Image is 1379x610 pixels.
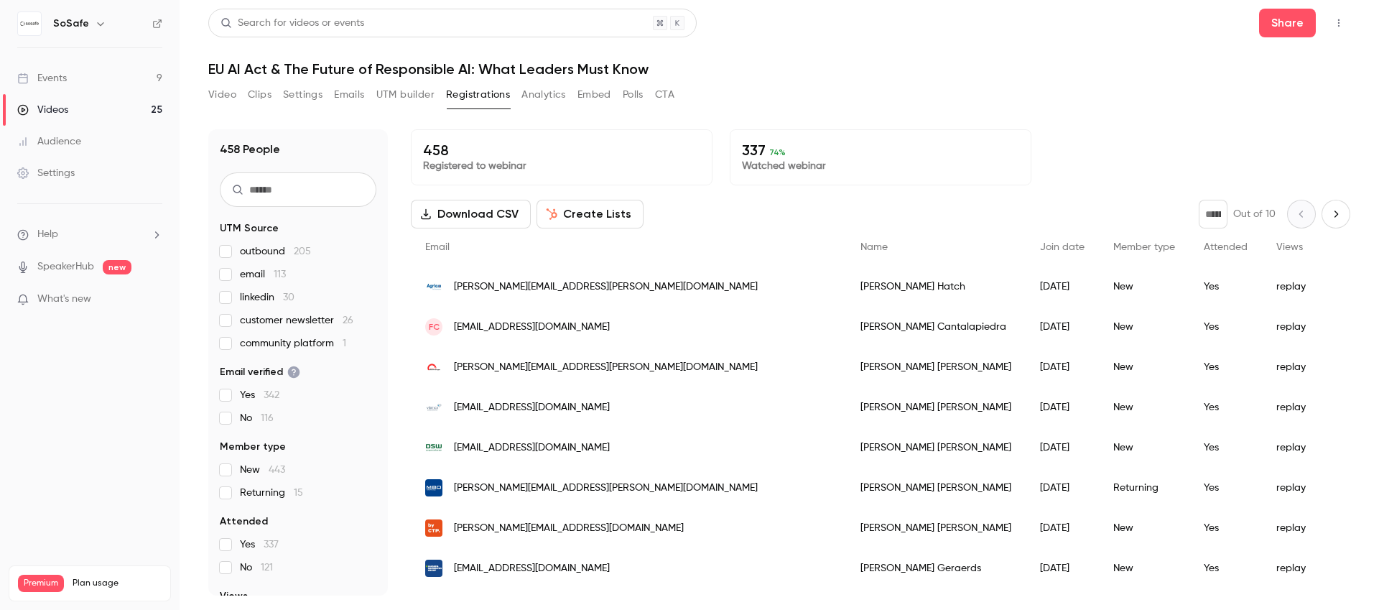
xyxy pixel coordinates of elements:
div: replay [1262,508,1340,548]
div: Yes [1189,307,1262,347]
img: SoSafe [18,12,41,35]
h6: SoSafe [53,17,89,31]
span: email [240,267,286,282]
div: Audience [17,134,81,149]
div: Yes [1189,267,1262,307]
span: 342 [264,390,279,400]
span: 26 [343,315,353,325]
div: [DATE] [1026,468,1099,508]
div: Yes [1189,428,1262,468]
h1: EU AI Act & The Future of Responsible AI: What Leaders Must Know [208,60,1350,78]
span: [EMAIL_ADDRESS][DOMAIN_NAME] [454,440,610,456]
div: replay [1262,347,1340,387]
span: Email [425,242,450,252]
div: Yes [1189,387,1262,428]
span: Attended [1204,242,1248,252]
div: Videos [17,103,68,117]
div: [PERSON_NAME] [PERSON_NAME] [846,428,1026,468]
span: New [240,463,285,477]
div: Returning [1099,468,1189,508]
span: Views [1276,242,1303,252]
span: community platform [240,336,346,351]
img: bachner.de [425,359,442,376]
button: Emails [334,83,364,106]
span: FC [429,320,440,333]
button: Embed [577,83,611,106]
span: new [103,260,131,274]
span: [PERSON_NAME][EMAIL_ADDRESS][PERSON_NAME][DOMAIN_NAME] [454,360,758,375]
span: UTM Source [220,221,279,236]
button: UTM builder [376,83,435,106]
span: What's new [37,292,91,307]
span: 30 [283,292,294,302]
p: 458 [423,142,700,159]
span: 121 [261,563,273,573]
button: Share [1259,9,1316,37]
div: New [1099,508,1189,548]
span: 15 [294,488,303,498]
span: No [240,411,274,425]
img: grupovertice.com [425,399,442,416]
span: Name [860,242,888,252]
img: dsw.nl [425,439,442,456]
p: Watched webinar [742,159,1019,173]
span: No [240,560,273,575]
span: customer newsletter [240,313,353,328]
button: Analytics [521,83,566,106]
span: [PERSON_NAME][EMAIL_ADDRESS][PERSON_NAME][DOMAIN_NAME] [454,481,758,496]
p: 337 [742,142,1019,159]
span: [EMAIL_ADDRESS][DOMAIN_NAME] [454,561,610,576]
div: [PERSON_NAME] [PERSON_NAME] [846,387,1026,428]
div: replay [1262,468,1340,508]
div: [DATE] [1026,347,1099,387]
button: Video [208,83,236,106]
span: linkedin [240,290,294,305]
span: 443 [269,465,285,475]
span: 113 [274,269,286,279]
span: Yes [240,537,279,552]
span: Help [37,227,58,242]
div: [PERSON_NAME] Cantalapiedra [846,307,1026,347]
button: Clips [248,83,271,106]
span: 205 [294,246,311,257]
span: Email verified [220,365,300,379]
div: [DATE] [1026,387,1099,428]
span: Plan usage [73,578,162,589]
div: replay [1262,387,1340,428]
button: Next page [1322,200,1350,228]
span: 74 % [769,147,786,157]
span: 1 [343,338,346,348]
div: [PERSON_NAME] [PERSON_NAME] [846,468,1026,508]
div: New [1099,548,1189,588]
img: jhgroup.nl [425,560,442,577]
div: New [1099,267,1189,307]
button: Settings [283,83,322,106]
p: Registered to webinar [423,159,700,173]
div: New [1099,307,1189,347]
div: Settings [17,166,75,180]
div: replay [1262,548,1340,588]
span: Member type [220,440,286,454]
span: [PERSON_NAME][EMAIL_ADDRESS][PERSON_NAME][DOMAIN_NAME] [454,279,758,295]
div: Events [17,71,67,86]
div: [DATE] [1026,307,1099,347]
div: New [1099,387,1189,428]
div: Yes [1189,347,1262,387]
div: replay [1262,267,1340,307]
div: [DATE] [1026,548,1099,588]
button: Polls [623,83,644,106]
span: Attended [220,514,268,529]
div: Search for videos or events [220,16,364,31]
span: Views [220,589,248,604]
div: [PERSON_NAME] [PERSON_NAME] [846,347,1026,387]
div: New [1099,347,1189,387]
span: Yes [240,388,279,402]
div: [PERSON_NAME] Geraerds [846,548,1026,588]
div: [DATE] [1026,508,1099,548]
span: 337 [264,540,279,550]
span: Member type [1113,242,1175,252]
h1: 458 People [220,141,280,158]
div: [PERSON_NAME] [PERSON_NAME] [846,508,1026,548]
span: Join date [1040,242,1085,252]
div: replay [1262,428,1340,468]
